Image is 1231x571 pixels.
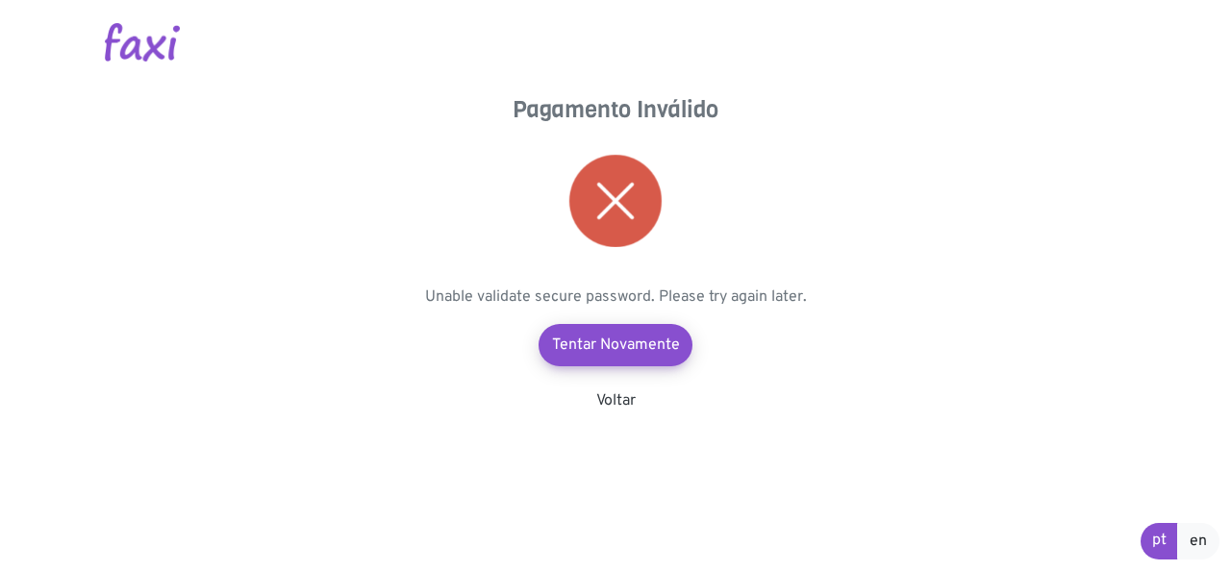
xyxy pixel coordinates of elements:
p: Unable validate secure password. Please try again later. [423,285,808,309]
a: Tentar Novamente [539,324,692,366]
a: Voltar [596,391,636,410]
a: en [1177,523,1219,559]
h4: Pagamento Inválido [423,96,808,124]
img: error [569,155,662,247]
a: pt [1141,523,1178,559]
